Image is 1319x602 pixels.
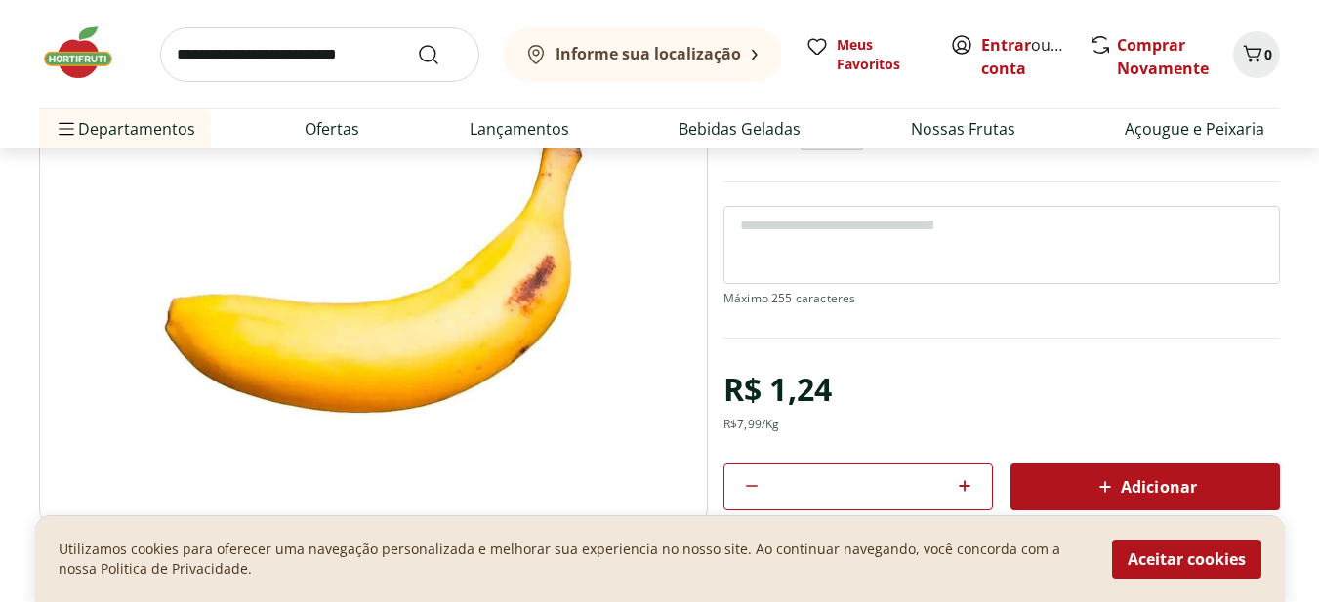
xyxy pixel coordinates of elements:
p: Utilizamos cookies para oferecer uma navegação personalizada e melhorar sua experiencia no nosso ... [59,540,1089,579]
img: Banana Nanica Unidade [39,57,708,525]
span: Adicionar [1093,475,1197,499]
button: Aceitar cookies [1112,540,1261,579]
input: search [160,27,479,82]
b: Informe sua localização [556,43,741,64]
a: Meus Favoritos [805,35,927,74]
a: Entrar [981,34,1031,56]
a: Ofertas [305,117,359,140]
button: Menu [55,105,78,152]
img: Hortifruti [39,23,137,82]
button: Adicionar [1010,463,1280,510]
span: Departamentos [55,105,195,152]
a: Comprar Novamente [1117,34,1209,79]
button: Carrinho [1233,31,1280,78]
button: Submit Search [417,43,464,66]
span: Meus Favoritos [837,35,927,74]
a: Nossas Frutas [911,117,1015,140]
a: Lançamentos [470,117,569,140]
a: Açougue e Peixaria [1125,117,1264,140]
button: Informe sua localização [503,27,782,82]
a: Criar conta [981,34,1089,79]
span: ou [981,33,1068,80]
div: R$ 1,24 [723,362,832,417]
a: Bebidas Geladas [679,117,801,140]
span: 0 [1264,45,1272,63]
div: R$ 7,99 /Kg [723,417,779,432]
